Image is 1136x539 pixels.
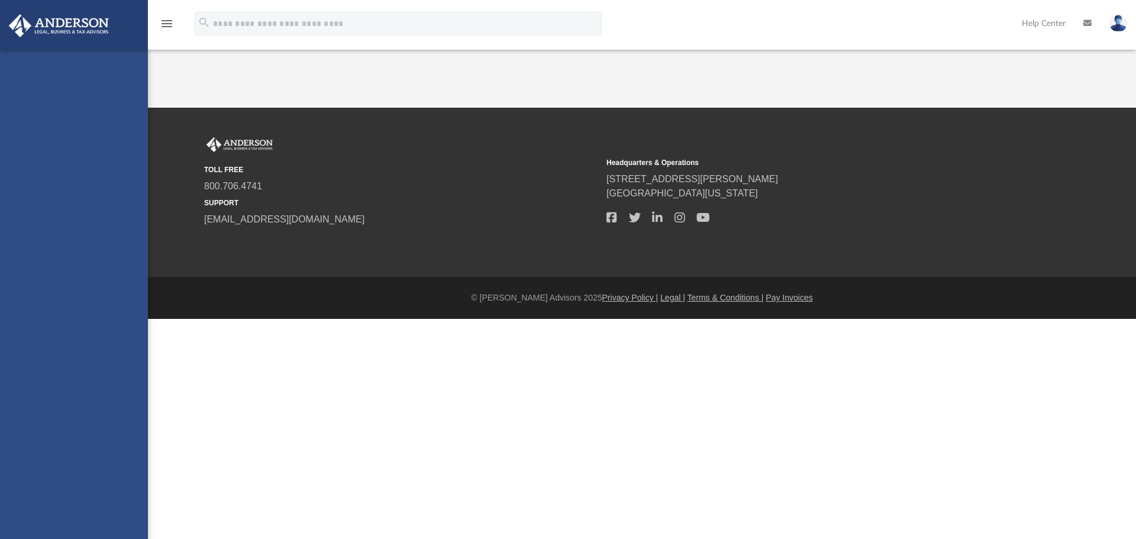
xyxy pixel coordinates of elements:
img: User Pic [1109,15,1127,32]
a: menu [160,22,174,31]
div: © [PERSON_NAME] Advisors 2025 [148,292,1136,304]
a: [GEOGRAPHIC_DATA][US_STATE] [606,188,758,198]
a: Terms & Conditions | [688,293,764,302]
small: Headquarters & Operations [606,157,1001,168]
a: Legal | [660,293,685,302]
img: Anderson Advisors Platinum Portal [204,137,275,153]
a: [EMAIL_ADDRESS][DOMAIN_NAME] [204,214,364,224]
i: search [198,16,211,29]
a: Privacy Policy | [602,293,659,302]
a: [STREET_ADDRESS][PERSON_NAME] [606,174,778,184]
a: 800.706.4741 [204,181,262,191]
i: menu [160,17,174,31]
small: SUPPORT [204,198,598,208]
small: TOLL FREE [204,164,598,175]
img: Anderson Advisors Platinum Portal [5,14,112,37]
a: Pay Invoices [766,293,812,302]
